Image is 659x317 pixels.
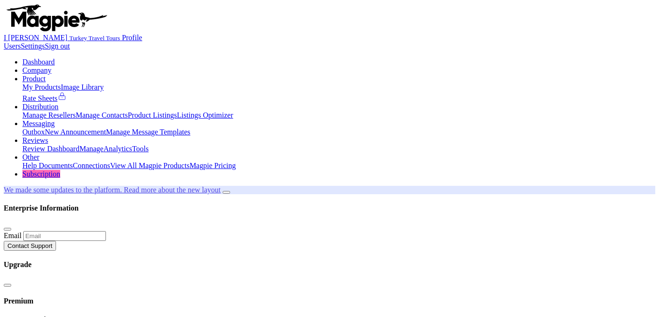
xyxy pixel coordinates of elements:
[45,42,70,50] a: Sign out
[122,34,142,42] a: Profile
[4,34,122,42] a: I [PERSON_NAME] Turkey Travel Tours
[22,58,55,66] a: Dashboard
[22,145,79,153] a: Review Dashboard
[22,83,61,91] a: My Products
[22,111,76,119] a: Manage Resellers
[4,42,21,50] a: Users
[22,153,39,161] a: Other
[132,145,148,153] a: Tools
[22,94,67,102] a: Rate Sheets
[104,145,132,153] a: Analytics
[4,261,655,269] h4: Upgrade
[189,162,236,169] a: Magpie Pricing
[76,111,128,119] a: Manage Contacts
[106,128,190,136] a: Manage Message Templates
[79,145,104,153] a: Manage
[22,103,58,111] a: Distribution
[177,111,233,119] a: Listings Optimizer
[4,4,109,32] img: logo-ab69f6fb50320c5b225c76a69d11143b.png
[23,231,106,241] input: Email
[22,128,45,136] a: Outbox
[22,136,48,144] a: Reviews
[22,162,73,169] a: Help Documents
[69,35,120,42] small: Turkey Travel Tours
[22,120,55,127] a: Messaging
[61,83,104,91] a: Image Library
[21,42,45,50] a: Settings
[45,128,106,136] a: New Announcement
[4,297,655,305] h4: Premium
[22,170,60,178] a: Subscription
[4,34,6,42] span: I
[73,162,110,169] a: Connections
[4,284,11,287] button: Close
[223,191,230,194] button: Close announcement
[4,186,221,194] a: We made some updates to the platform. Read more about the new layout
[110,162,189,169] a: View All Magpie Products
[128,111,177,119] a: Product Listings
[4,204,655,212] h4: Enterprise Information
[4,228,11,231] button: Close
[8,34,67,42] span: [PERSON_NAME]
[4,232,21,240] label: Email
[22,75,46,83] a: Product
[4,241,56,251] button: Contact Support
[22,66,51,74] a: Company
